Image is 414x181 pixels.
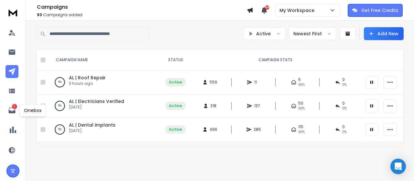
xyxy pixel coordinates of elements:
[5,104,18,117] a: 1
[169,80,182,85] div: Active
[298,130,305,135] span: 40 %
[298,101,303,106] span: 50
[390,159,406,174] div: Open Intercom Messenger
[58,126,61,133] p: 0 %
[210,80,217,85] span: 556
[210,127,217,132] span: 496
[58,79,61,85] p: 0 %
[169,103,182,108] div: Active
[256,30,271,37] p: Active
[48,118,161,141] td: 0%AL | Dental implants[DATE]
[254,103,261,108] span: 137
[169,127,182,132] div: Active
[298,77,301,82] span: 5
[20,104,46,117] div: Onebox
[364,27,404,40] button: Add New
[190,50,361,71] th: CAMPAIGN STATS
[342,101,345,106] span: 0
[342,77,345,82] span: 0
[342,130,347,135] span: 0 %
[6,6,19,18] img: logo
[254,127,261,132] span: 285
[361,7,398,14] p: Get Free Credits
[298,106,305,111] span: 36 %
[69,81,106,86] p: 3 hours ago
[342,124,345,130] span: 0
[298,82,305,87] span: 45 %
[48,94,161,118] td: 0%AL | Electricians Verified[DATE]
[279,7,317,14] p: My Workspace
[69,122,115,128] a: AL | Dental implants
[69,105,124,110] p: [DATE]
[298,124,303,130] span: 115
[37,3,247,11] h1: Campaigns
[161,50,190,71] th: STATUS
[342,106,347,111] span: 0 %
[348,4,403,17] button: Get Free Credits
[289,27,336,40] button: Newest First
[58,103,61,109] p: 0 %
[12,104,17,109] p: 1
[37,12,42,17] span: 93
[254,80,261,85] span: 11
[37,12,247,17] p: Campaigns added
[69,128,115,133] p: [DATE]
[265,5,269,10] span: 44
[48,50,161,71] th: CAMPAIGN NAME
[48,71,161,94] td: 0%AL | Roof Repair3 hours ago
[69,98,124,105] a: AL | Electricians Verified
[69,74,106,81] a: AL | Roof Repair
[210,103,217,108] span: 218
[342,82,347,87] span: 0 %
